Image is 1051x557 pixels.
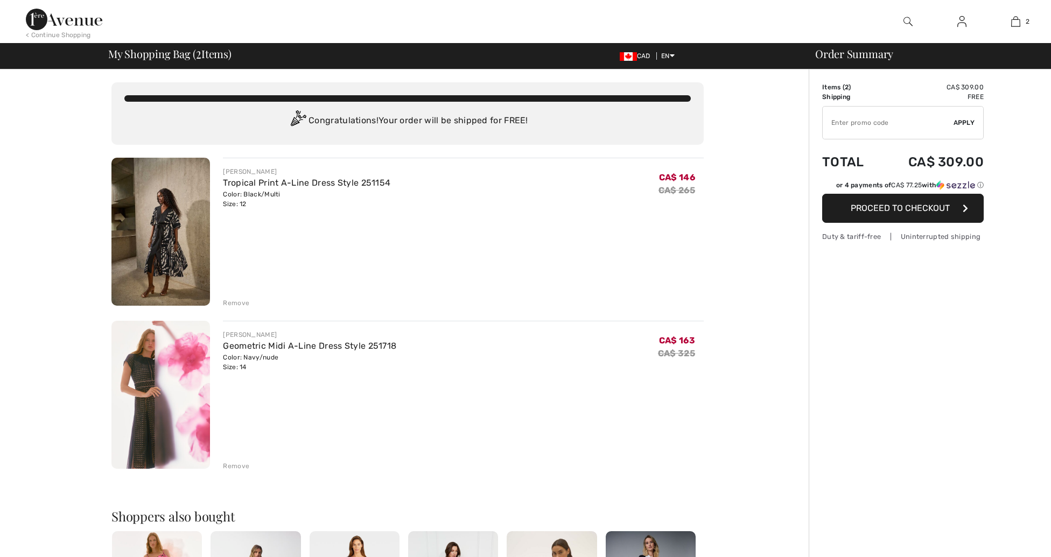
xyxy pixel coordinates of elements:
span: Proceed to Checkout [851,203,950,213]
input: Promo code [823,107,954,139]
div: or 4 payments ofCA$ 77.25withSezzle Click to learn more about Sezzle [822,180,984,194]
td: Total [822,144,880,180]
td: CA$ 309.00 [880,144,984,180]
td: Free [880,92,984,102]
div: < Continue Shopping [26,30,91,40]
span: CAD [620,52,655,60]
img: My Info [957,15,966,28]
img: Canadian Dollar [620,52,637,61]
span: 2 [845,83,849,91]
a: 2 [989,15,1042,28]
img: Tropical Print A-Line Dress Style 251154 [111,158,210,306]
img: My Bag [1011,15,1020,28]
button: Proceed to Checkout [822,194,984,223]
a: Geometric Midi A-Line Dress Style 251718 [223,341,396,351]
span: 2 [196,46,201,60]
img: Congratulation2.svg [287,110,309,132]
img: Geometric Midi A-Line Dress Style 251718 [111,321,210,469]
a: Sign In [949,15,975,29]
div: Remove [223,461,249,471]
h2: Shoppers also bought [111,510,704,523]
img: search the website [903,15,913,28]
div: Color: Black/Multi Size: 12 [223,189,390,209]
img: Sezzle [936,180,975,190]
div: Duty & tariff-free | Uninterrupted shipping [822,231,984,242]
span: EN [661,52,675,60]
div: [PERSON_NAME] [223,330,396,340]
div: [PERSON_NAME] [223,167,390,177]
span: CA$ 146 [659,172,695,182]
span: CA$ 163 [659,335,695,346]
s: CA$ 325 [658,348,695,358]
span: CA$ 77.25 [891,181,922,189]
td: Shipping [822,92,880,102]
span: 2 [1026,17,1029,26]
div: Color: Navy/nude Size: 14 [223,352,396,372]
img: 1ère Avenue [26,9,102,30]
div: Order Summary [802,48,1045,59]
td: CA$ 309.00 [880,82,984,92]
span: My Shopping Bag ( Items) [108,48,232,59]
s: CA$ 265 [658,185,695,195]
td: Items ( ) [822,82,880,92]
div: Congratulations! Your order will be shipped for FREE! [124,110,691,132]
span: Apply [954,118,975,128]
div: Remove [223,298,249,308]
div: or 4 payments of with [836,180,984,190]
a: Tropical Print A-Line Dress Style 251154 [223,178,390,188]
